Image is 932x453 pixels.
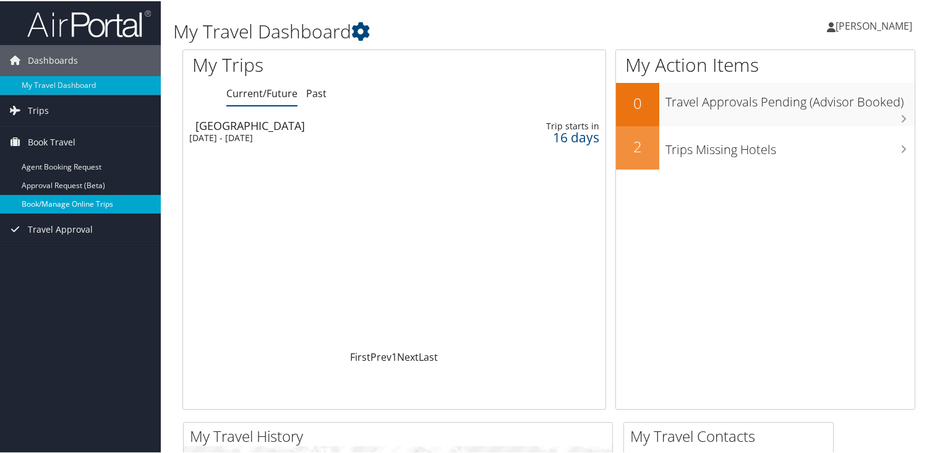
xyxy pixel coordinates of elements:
[226,85,297,99] a: Current/Future
[189,131,456,142] div: [DATE] - [DATE]
[665,86,915,110] h3: Travel Approvals Pending (Advisor Booked)
[27,8,151,37] img: airportal-logo.png
[665,134,915,157] h3: Trips Missing Hotels
[370,349,391,363] a: Prev
[827,6,925,43] a: [PERSON_NAME]
[192,51,420,77] h1: My Trips
[173,17,674,43] h1: My Travel Dashboard
[28,94,49,125] span: Trips
[28,44,78,75] span: Dashboards
[616,51,915,77] h1: My Action Items
[195,119,463,130] div: [GEOGRAPHIC_DATA]
[507,131,599,142] div: 16 days
[616,82,915,125] a: 0Travel Approvals Pending (Advisor Booked)
[836,18,912,32] span: [PERSON_NAME]
[419,349,438,363] a: Last
[630,425,833,446] h2: My Travel Contacts
[391,349,397,363] a: 1
[350,349,370,363] a: First
[306,85,327,99] a: Past
[616,92,659,113] h2: 0
[616,135,659,156] h2: 2
[28,126,75,157] span: Book Travel
[397,349,419,363] a: Next
[28,213,93,244] span: Travel Approval
[190,425,612,446] h2: My Travel History
[507,119,599,131] div: Trip starts in
[616,125,915,168] a: 2Trips Missing Hotels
